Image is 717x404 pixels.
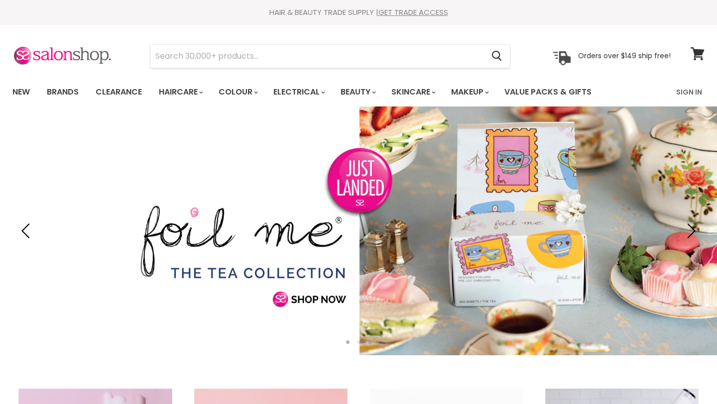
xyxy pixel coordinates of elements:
ul: Main menu [5,78,635,106]
li: Page dot 2 [357,340,360,344]
a: Beauty [333,82,382,102]
a: Skincare [384,82,442,102]
form: Product [150,44,510,68]
a: New [5,82,37,102]
li: Page dot 3 [368,340,371,344]
button: Previous [17,221,37,241]
a: GET TRADE ACCESS [378,7,448,17]
li: Page dot 1 [346,340,350,344]
a: Brands [39,82,86,102]
a: Haircare [151,82,209,102]
a: Value Packs & Gifts [497,82,599,102]
a: Electrical [266,82,331,102]
button: Next [680,221,700,241]
a: Colour [211,82,264,102]
a: Sign In [670,82,708,102]
p: Orders over $149 ship free! [578,51,671,60]
a: Clearance [88,82,149,102]
a: Makeup [444,82,495,102]
button: Search [483,45,510,68]
input: Search [150,45,483,68]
